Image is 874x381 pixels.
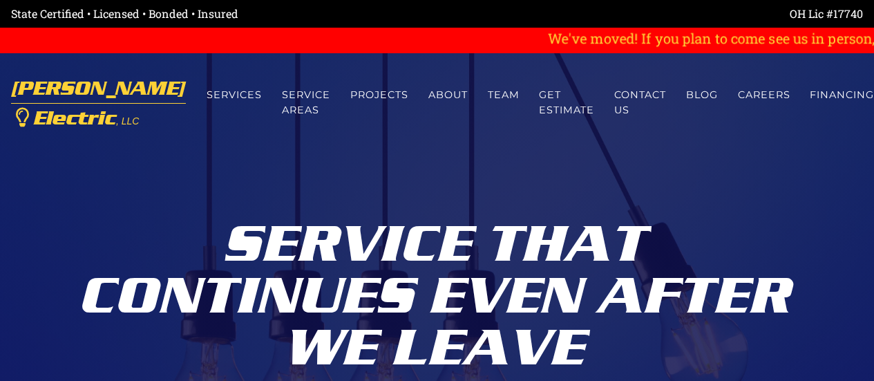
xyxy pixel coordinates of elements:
[477,77,529,113] a: Team
[728,77,800,113] a: Careers
[54,207,821,374] div: Service That Continues Even After We Leave
[197,77,272,113] a: Services
[11,6,437,22] div: State Certified • Licensed • Bonded • Insured
[341,77,419,113] a: Projects
[437,6,864,22] div: OH Lic #17740
[529,77,605,129] a: Get estimate
[116,115,139,127] span: , LLC
[11,71,186,136] a: [PERSON_NAME] Electric, LLC
[605,77,676,129] a: Contact us
[418,77,477,113] a: About
[676,77,728,113] a: Blog
[272,77,341,129] a: Service Areas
